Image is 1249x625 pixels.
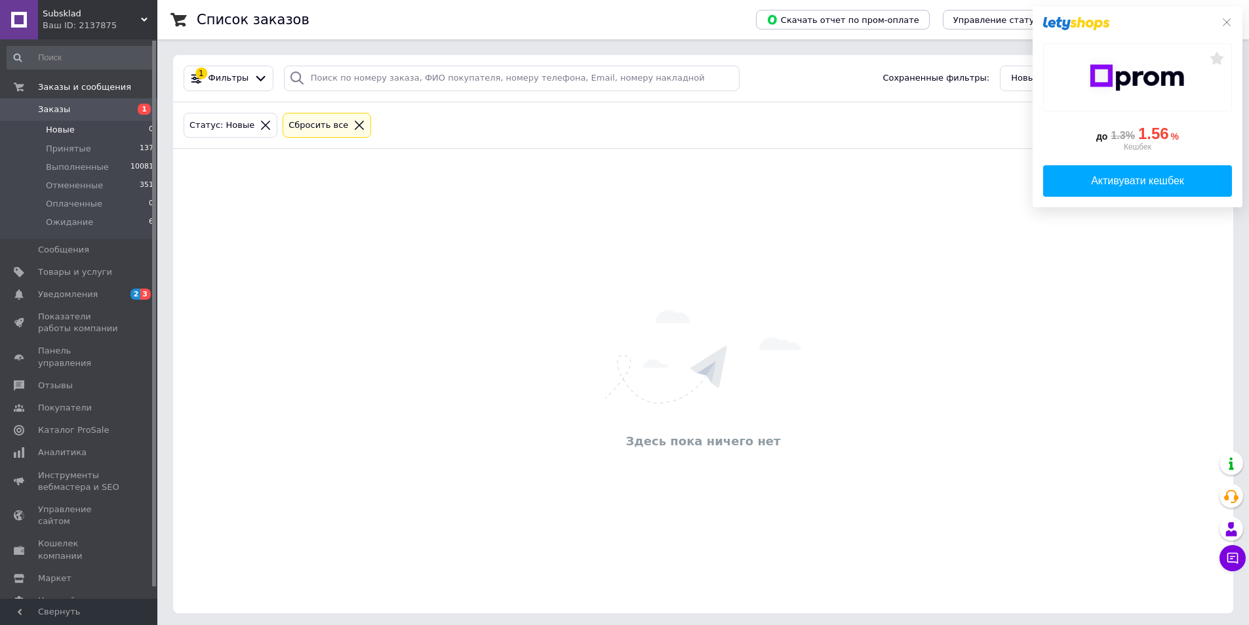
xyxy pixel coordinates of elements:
[38,470,121,493] span: Инструменты вебмастера и SEO
[38,538,121,561] span: Кошелек компании
[38,311,121,334] span: Показатели работы компании
[149,198,153,210] span: 0
[140,289,151,300] span: 3
[149,216,153,228] span: 6
[38,345,121,369] span: Панель управления
[38,380,73,392] span: Отзывы
[187,119,257,132] div: Статус: Новые
[38,289,98,300] span: Уведомления
[46,198,102,210] span: Оплаченные
[766,14,919,26] span: Скачать отчет по пром-оплате
[38,424,109,436] span: Каталог ProSale
[7,46,155,70] input: Поиск
[149,124,153,136] span: 0
[38,244,89,256] span: Сообщения
[46,180,103,192] span: Отмененные
[43,8,141,20] span: Subsklad
[38,402,92,414] span: Покупатели
[943,10,1067,30] button: Управление статусами
[140,143,153,155] span: 137
[756,10,930,30] button: Скачать отчет по пром-оплате
[1219,545,1246,571] button: Чат с покупателем
[38,573,71,584] span: Маркет
[180,433,1227,449] div: Здесь пока ничего нет
[38,81,131,93] span: Заказы и сообщения
[138,104,151,115] span: 1
[953,15,1056,25] span: Управление статусами
[46,161,109,173] span: Выполненные
[1011,72,1040,85] span: Новые
[197,12,309,28] h1: Список заказов
[140,180,153,192] span: 351
[130,161,153,173] span: 10081
[46,216,93,228] span: Ожидание
[195,68,207,79] div: 1
[38,266,112,278] span: Товары и услуги
[46,143,91,155] span: Принятые
[46,124,75,136] span: Новые
[882,72,989,85] span: Сохраненные фильтры:
[43,20,157,31] div: Ваш ID: 2137875
[208,72,249,85] span: Фильтры
[284,66,740,91] input: Поиск по номеру заказа, ФИО покупателя, номеру телефона, Email, номеру накладной
[286,119,351,132] div: Сбросить все
[38,595,86,607] span: Настройки
[38,104,70,115] span: Заказы
[38,504,121,527] span: Управление сайтом
[130,289,141,300] span: 2
[38,447,87,458] span: Аналитика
